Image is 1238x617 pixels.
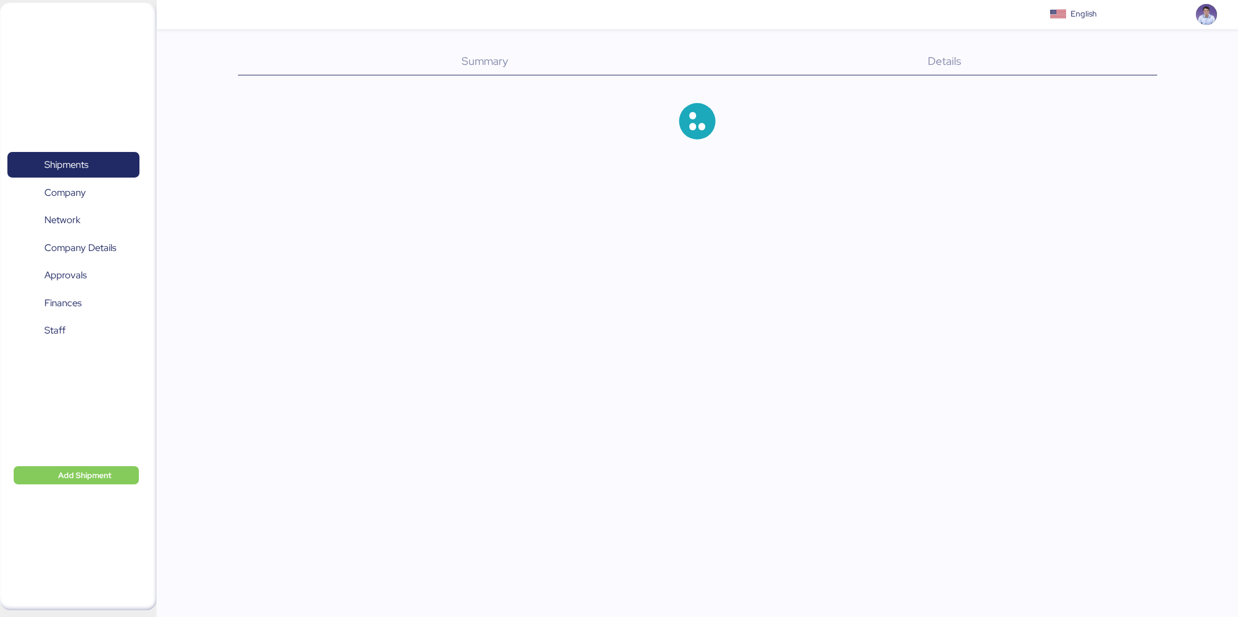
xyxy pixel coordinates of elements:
a: Approvals [7,262,139,289]
span: Details [928,54,961,68]
span: Summary [462,54,508,68]
button: Add Shipment [14,466,139,484]
div: English [1071,8,1097,20]
a: Network [7,207,139,233]
span: Company Details [44,240,116,256]
span: Staff [44,322,65,339]
button: Menu [163,5,183,24]
span: Network [44,212,80,228]
a: Staff [7,318,139,344]
span: Finances [44,295,81,311]
span: Company [44,184,86,201]
span: Approvals [44,267,87,283]
a: Company Details [7,235,139,261]
span: Add Shipment [58,468,112,482]
a: Finances [7,290,139,316]
a: Company [7,179,139,205]
span: Shipments [44,157,88,173]
a: Shipments [7,152,139,178]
